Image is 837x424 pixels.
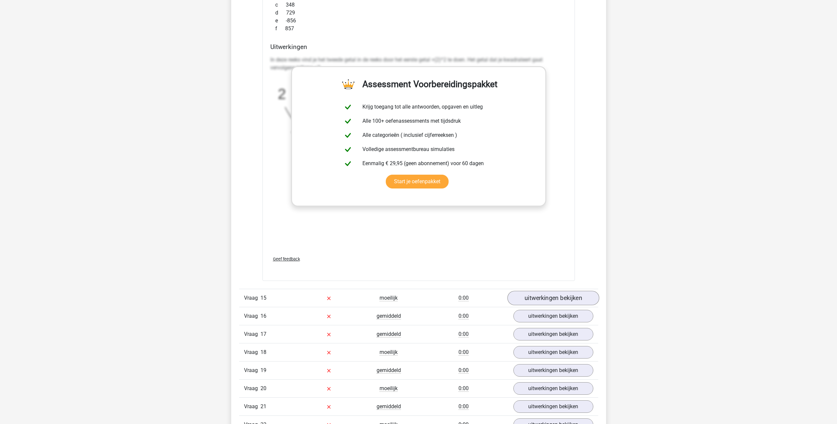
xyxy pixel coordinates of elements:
[275,1,286,9] span: c
[458,313,469,319] span: 0:00
[513,400,593,413] a: uitwerkingen bekijken
[260,403,266,410] span: 21
[260,385,266,391] span: 20
[275,25,285,33] span: f
[275,17,286,25] span: e
[270,9,567,17] div: 729
[270,25,567,33] div: 857
[260,349,266,355] span: 18
[270,56,567,72] p: In deze reeks vind je het tweede getal in de reeks door het eerste getal +(2)^2 te doen. Het geta...
[377,403,401,410] span: gemiddeld
[260,331,266,337] span: 17
[380,349,398,356] span: moeilijk
[458,403,469,410] span: 0:00
[270,17,567,25] div: -856
[260,367,266,373] span: 19
[260,295,266,301] span: 15
[275,9,286,17] span: d
[244,366,260,374] span: Vraag
[380,295,398,301] span: moeilijk
[244,385,260,392] span: Vraag
[513,364,593,377] a: uitwerkingen bekijken
[513,382,593,395] a: uitwerkingen bekijken
[377,367,401,374] span: gemiddeld
[380,385,398,392] span: moeilijk
[458,367,469,374] span: 0:00
[513,346,593,359] a: uitwerkingen bekijken
[458,331,469,337] span: 0:00
[244,330,260,338] span: Vraag
[270,1,567,9] div: 348
[507,291,599,305] a: uitwerkingen bekijken
[244,403,260,411] span: Vraag
[458,349,469,356] span: 0:00
[244,348,260,356] span: Vraag
[377,331,401,337] span: gemiddeld
[260,313,266,319] span: 16
[270,43,567,51] h4: Uitwerkingen
[244,294,260,302] span: Vraag
[244,312,260,320] span: Vraag
[458,385,469,392] span: 0:00
[273,257,300,262] span: Geef feedback
[513,310,593,322] a: uitwerkingen bekijken
[513,328,593,340] a: uitwerkingen bekijken
[377,313,401,319] span: gemiddeld
[386,175,449,188] a: Start je oefenpakket
[278,86,286,102] tspan: 2
[458,295,469,301] span: 0:00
